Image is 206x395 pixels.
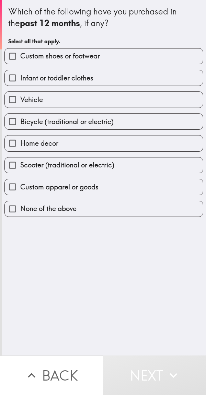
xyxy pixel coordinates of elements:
span: Custom shoes or footwear [20,51,100,61]
span: Scooter (traditional or electric) [20,160,114,170]
span: Vehicle [20,95,43,105]
span: Home decor [20,139,58,148]
button: Next [103,355,206,395]
button: Home decor [5,135,203,151]
button: None of the above [5,201,203,217]
span: Infant or toddler clothes [20,73,93,83]
button: Infant or toddler clothes [5,70,203,86]
button: Bicycle (traditional or electric) [5,114,203,129]
h6: Select all that apply. [8,37,199,45]
button: Scooter (traditional or electric) [5,157,203,173]
span: Custom apparel or goods [20,182,99,192]
div: Which of the following have you purchased in the , if any? [8,6,199,29]
b: past 12 months [20,18,80,28]
button: Custom shoes or footwear [5,48,203,64]
span: Bicycle (traditional or electric) [20,117,114,127]
button: Vehicle [5,92,203,107]
button: Custom apparel or goods [5,179,203,195]
span: None of the above [20,204,77,213]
